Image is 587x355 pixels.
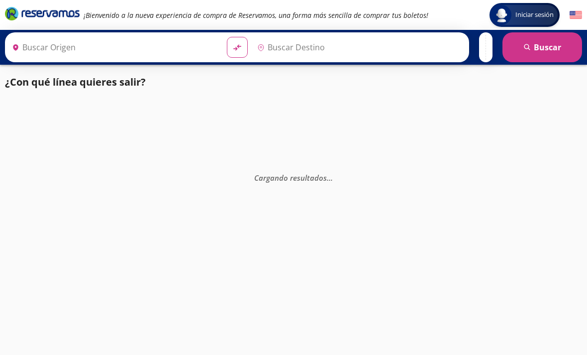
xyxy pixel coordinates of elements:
[254,172,333,182] em: Cargando resultados
[5,6,80,21] i: Brand Logo
[329,172,331,182] span: .
[5,75,146,90] p: ¿Con qué línea quieres salir?
[327,172,329,182] span: .
[8,35,219,60] input: Buscar Origen
[570,9,582,21] button: English
[511,10,558,20] span: Iniciar sesión
[502,32,582,62] button: Buscar
[5,6,80,24] a: Brand Logo
[331,172,333,182] span: .
[253,35,464,60] input: Buscar Destino
[84,10,428,20] em: ¡Bienvenido a la nueva experiencia de compra de Reservamos, una forma más sencilla de comprar tus...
